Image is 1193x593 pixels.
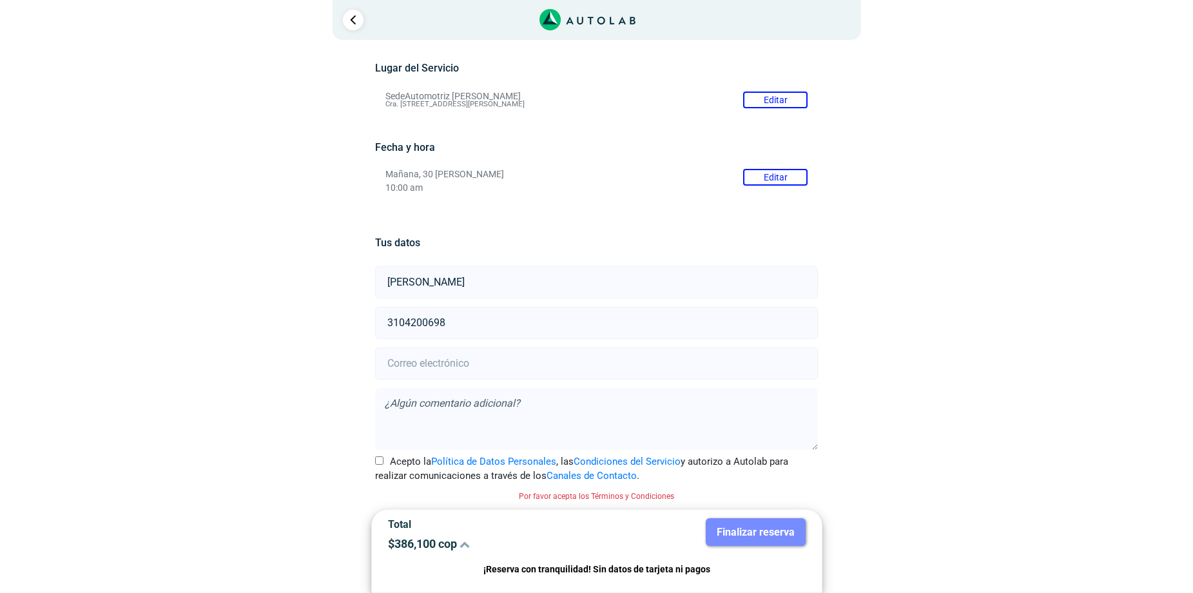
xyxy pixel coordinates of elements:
h5: Tus datos [375,237,818,249]
p: ¡Reserva con tranquilidad! Sin datos de tarjeta ni pagos [388,562,806,577]
a: Ir al paso anterior [343,10,364,30]
input: Correo electrónico [375,347,818,380]
p: Total [388,518,587,530]
small: Por favor acepta los Términos y Condiciones [519,492,674,501]
button: Finalizar reserva [706,518,806,546]
label: Acepto la , las y autorizo a Autolab para realizar comunicaciones a través de los . [375,454,818,483]
a: Link al sitio de autolab [539,13,635,25]
button: Editar [743,169,808,186]
input: Nombre y apellido [375,266,818,298]
h5: Fecha y hora [375,141,818,153]
input: Acepto laPolítica de Datos Personales, lasCondiciones del Servicioy autorizo a Autolab para reali... [375,456,383,465]
a: Política de Datos Personales [431,456,556,467]
input: Celular [375,307,818,339]
a: Canales de Contacto [547,470,637,481]
p: 10:00 am [385,182,808,193]
p: $ 386,100 cop [388,537,587,550]
h5: Lugar del Servicio [375,62,818,74]
a: Condiciones del Servicio [574,456,681,467]
p: Mañana, 30 [PERSON_NAME] [385,169,808,180]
